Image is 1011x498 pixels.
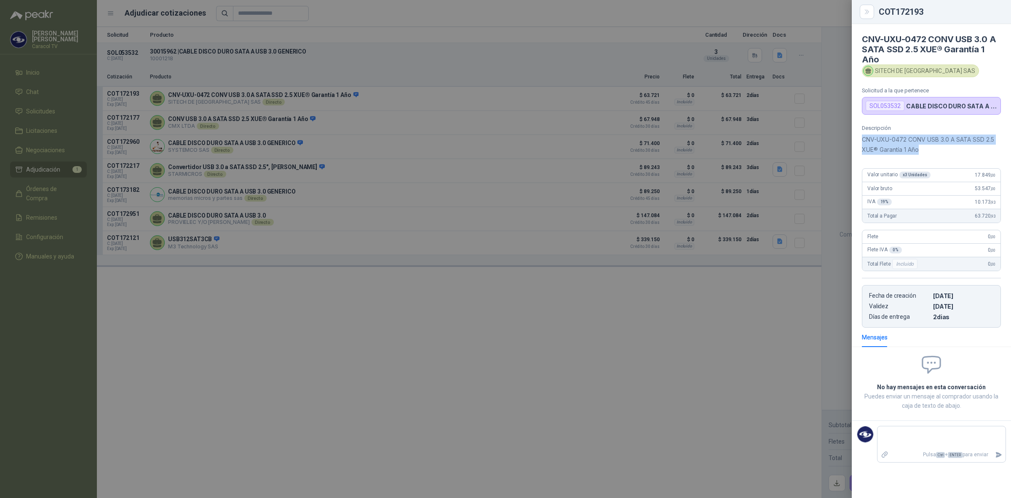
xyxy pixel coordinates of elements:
[867,213,897,219] span: Total a Pagar
[990,214,995,218] span: ,93
[867,186,892,191] span: Valor bruto
[892,447,992,462] p: Pulsa + para enviar
[857,426,873,442] img: Company Logo
[990,186,995,191] span: ,00
[892,259,917,269] div: Incluido
[948,452,963,458] span: ENTER
[862,34,1001,65] h4: CNV-UXU-0472 CONV USB 3.0 A SATA SSD 2.5 XUE® Garantía 1 Año
[992,447,1006,462] button: Enviar
[933,313,994,320] p: 2 dias
[933,303,994,310] p: [DATE]
[877,199,892,205] div: 19 %
[990,200,995,205] span: ,93
[862,87,1001,94] p: Solicitud a la que pertenece
[906,102,997,110] p: CABLE DISCO DURO SATA A USB 3.0 GENERICO
[862,333,888,342] div: Mensajes
[936,452,945,458] span: Ctrl
[988,261,995,267] span: 0
[988,234,995,240] span: 0
[988,247,995,253] span: 0
[889,247,902,253] div: 0 %
[869,313,930,320] p: Días de entrega
[990,173,995,178] span: ,00
[862,135,1001,155] p: CNV-UXU-0472 CONV USB 3.0 A SATA SSD 2.5 XUE® Garantía 1 Año
[975,213,995,219] span: 63.720
[990,234,995,239] span: ,00
[990,262,995,266] span: ,00
[869,303,930,310] p: Validez
[869,292,930,299] p: Fecha de creación
[975,186,995,191] span: 53.547
[867,172,931,178] span: Valor unitario
[933,292,994,299] p: [DATE]
[877,447,892,462] label: Adjuntar archivos
[862,125,1001,131] p: Descripción
[862,7,872,17] button: Close
[867,247,902,253] span: Flete IVA
[975,199,995,205] span: 10.173
[975,172,995,178] span: 17.849
[879,8,1001,16] div: COT172193
[867,199,892,205] span: IVA
[899,172,931,178] div: x 3 Unidades
[867,259,919,269] span: Total Flete
[867,234,878,240] span: Flete
[866,101,904,111] div: SOL053532
[862,392,1001,410] p: Puedes enviar un mensaje al comprador usando la caja de texto de abajo.
[862,382,1001,392] h2: No hay mensajes en esta conversación
[862,65,979,77] div: SITECH DE [GEOGRAPHIC_DATA] SAS
[990,248,995,253] span: ,00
